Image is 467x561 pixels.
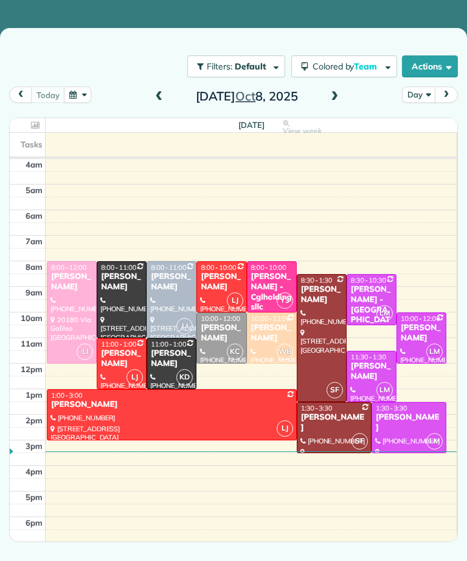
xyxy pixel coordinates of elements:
div: [PERSON_NAME] - Cglholdingsllc [251,272,293,313]
span: Filters: [207,61,232,72]
button: next [435,86,458,103]
span: 1:00 - 3:00 [51,391,83,400]
span: 11am [21,339,43,348]
div: [PERSON_NAME] [50,400,293,410]
span: 3pm [26,441,43,451]
span: 11:00 - 1:00 [101,340,136,348]
span: LM [426,433,443,450]
span: 4pm [26,467,43,476]
span: LM [426,344,443,360]
span: 8:00 - 10:00 [201,263,236,272]
div: [PERSON_NAME] [251,323,293,344]
span: 8:00 - 10:00 [251,263,286,272]
span: 11:00 - 1:00 [151,340,186,348]
span: 2pm [26,415,43,425]
span: 8:30 - 10:30 [351,276,386,284]
span: View week [283,126,322,136]
div: [PERSON_NAME] [200,323,243,344]
span: 5pm [26,492,43,502]
button: Actions [402,55,458,77]
div: [PERSON_NAME] [50,272,93,292]
button: prev [9,86,32,103]
span: 8:00 - 12:00 [51,263,86,272]
span: 1:30 - 3:30 [301,404,333,412]
div: [PERSON_NAME] [150,272,193,292]
div: [PERSON_NAME] [375,412,443,433]
button: today [31,86,64,103]
span: 4am [26,160,43,169]
span: 10:00 - 12:00 [401,314,440,323]
span: 7am [26,236,43,246]
span: 12pm [21,364,43,374]
div: [PERSON_NAME] [100,272,143,292]
span: Team [354,61,379,72]
div: [PERSON_NAME] [300,412,368,433]
span: LI [176,318,193,334]
button: Colored byTeam [291,55,397,77]
div: [PERSON_NAME] [100,348,143,369]
span: Oct [235,88,255,104]
a: Filters: Default [181,55,285,77]
div: [PERSON_NAME] [350,361,393,382]
span: LJ [126,369,143,386]
span: 9am [26,288,43,297]
span: LI [77,344,93,360]
span: 8am [26,262,43,272]
span: SF [351,433,368,450]
span: WB [277,344,293,360]
span: 8:00 - 11:00 [101,263,136,272]
span: 8:00 - 11:00 [151,263,186,272]
span: Colored by [313,61,381,72]
span: [DATE] [238,120,265,130]
span: 10am [21,313,43,323]
span: Tasks [21,139,43,149]
span: 1pm [26,390,43,400]
span: 6am [26,211,43,221]
span: 10:00 - 12:00 [201,314,240,323]
span: LJ [277,420,293,437]
div: [PERSON_NAME] [300,284,343,305]
div: [PERSON_NAME] [200,272,243,292]
span: LJ [227,292,243,309]
button: Day [402,86,435,103]
span: Default [235,61,267,72]
span: 5am [26,185,43,195]
div: [PERSON_NAME] [150,348,193,369]
span: KC [227,344,243,360]
span: LM [376,305,393,322]
h2: [DATE] 8, 2025 [171,90,323,103]
span: 6pm [26,518,43,527]
span: LM [376,382,393,398]
span: 8:30 - 1:30 [301,276,333,284]
span: KD [176,369,193,386]
button: Filters: Default [187,55,285,77]
span: 1:30 - 3:30 [376,404,407,412]
div: [PERSON_NAME] [400,323,443,344]
span: SF [327,382,343,398]
span: Y3 [277,292,293,309]
span: 11:30 - 1:30 [351,353,386,361]
span: 10:00 - 12:00 [251,314,291,323]
div: [PERSON_NAME] - [GEOGRAPHIC_DATA] [350,284,393,336]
